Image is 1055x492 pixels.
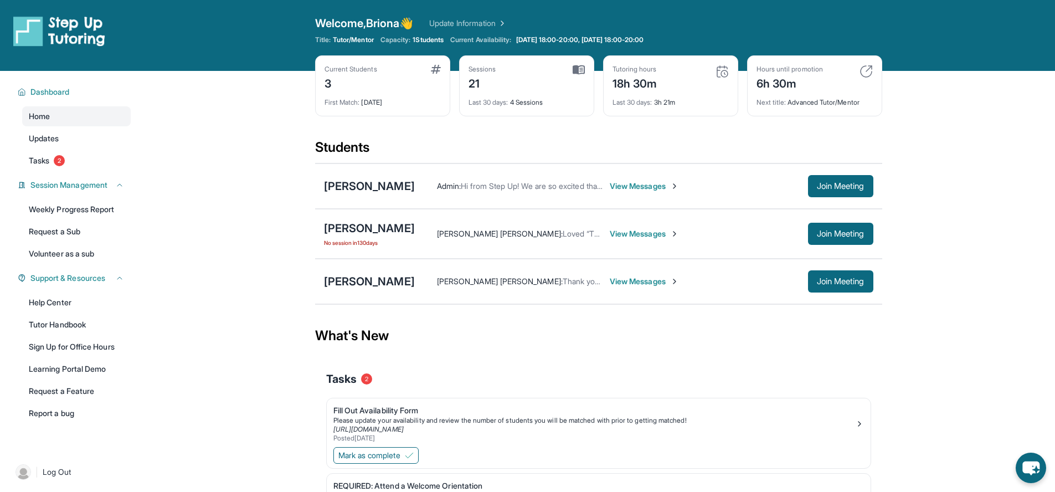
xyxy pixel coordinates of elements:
[670,229,679,238] img: Chevron-Right
[817,183,864,189] span: Join Meeting
[573,65,585,75] img: card
[860,65,873,78] img: card
[324,178,415,194] div: [PERSON_NAME]
[716,65,729,78] img: card
[54,155,65,166] span: 2
[437,229,563,238] span: [PERSON_NAME] [PERSON_NAME] :
[22,337,131,357] a: Sign Up for Office Hours
[405,451,414,460] img: Mark as complete
[333,35,374,44] span: Tutor/Mentor
[26,86,124,98] button: Dashboard
[496,18,507,29] img: Chevron Right
[563,276,670,286] span: Thank you for letting me know
[563,229,660,238] span: Loved “Thank you, you too”
[431,65,441,74] img: card
[13,16,105,47] img: logo
[333,447,419,464] button: Mark as complete
[610,228,679,239] span: View Messages
[22,293,131,312] a: Help Center
[610,181,679,192] span: View Messages
[338,450,400,461] span: Mark as complete
[326,371,357,387] span: Tasks
[35,465,38,479] span: |
[327,398,871,445] a: Fill Out Availability FormPlease update your availability and review the number of students you w...
[29,155,49,166] span: Tasks
[469,65,496,74] div: Sessions
[22,315,131,335] a: Tutor Handbook
[808,270,873,293] button: Join Meeting
[315,311,882,360] div: What's New
[26,273,124,284] button: Support & Resources
[324,274,415,289] div: [PERSON_NAME]
[29,133,59,144] span: Updates
[30,86,70,98] span: Dashboard
[315,139,882,163] div: Students
[469,91,585,107] div: 4 Sessions
[429,18,507,29] a: Update Information
[22,222,131,242] a: Request a Sub
[333,425,404,433] a: [URL][DOMAIN_NAME]
[22,359,131,379] a: Learning Portal Demo
[670,182,679,191] img: Chevron-Right
[325,98,360,106] span: First Match :
[22,106,131,126] a: Home
[516,35,644,44] span: [DATE] 18:00-20:00, [DATE] 18:00-20:00
[437,181,461,191] span: Admin :
[610,276,679,287] span: View Messages
[361,373,372,385] span: 2
[22,381,131,401] a: Request a Feature
[756,74,823,91] div: 6h 30m
[29,111,50,122] span: Home
[1016,453,1046,483] button: chat-button
[22,151,131,171] a: Tasks2
[22,129,131,148] a: Updates
[324,221,415,236] div: [PERSON_NAME]
[333,434,855,443] div: Posted [DATE]
[315,35,331,44] span: Title:
[325,74,377,91] div: 3
[333,480,855,491] div: REQUIRED: Attend a Welcome Orientation
[333,405,855,416] div: Fill Out Availability Form
[413,35,444,44] span: 1 Students
[808,223,873,245] button: Join Meeting
[324,238,415,247] span: No session in 130 days
[437,276,563,286] span: [PERSON_NAME] [PERSON_NAME] :
[315,16,414,31] span: Welcome, Briona 👋
[613,98,652,106] span: Last 30 days :
[817,230,864,237] span: Join Meeting
[514,35,646,44] a: [DATE] 18:00-20:00, [DATE] 18:00-20:00
[469,74,496,91] div: 21
[469,98,508,106] span: Last 30 days :
[670,277,679,286] img: Chevron-Right
[613,91,729,107] div: 3h 21m
[333,416,855,425] div: Please update your availability and review the number of students you will be matched with prior ...
[756,98,786,106] span: Next title :
[16,464,31,480] img: user-img
[22,199,131,219] a: Weekly Progress Report
[380,35,411,44] span: Capacity:
[26,180,124,191] button: Session Management
[30,273,105,284] span: Support & Resources
[450,35,511,44] span: Current Availability:
[325,65,377,74] div: Current Students
[613,65,657,74] div: Tutoring hours
[22,244,131,264] a: Volunteer as a sub
[817,278,864,285] span: Join Meeting
[11,460,131,484] a: |Log Out
[43,467,71,478] span: Log Out
[613,74,657,91] div: 18h 30m
[756,65,823,74] div: Hours until promotion
[756,91,873,107] div: Advanced Tutor/Mentor
[808,175,873,197] button: Join Meeting
[325,91,441,107] div: [DATE]
[30,180,107,191] span: Session Management
[22,403,131,423] a: Report a bug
